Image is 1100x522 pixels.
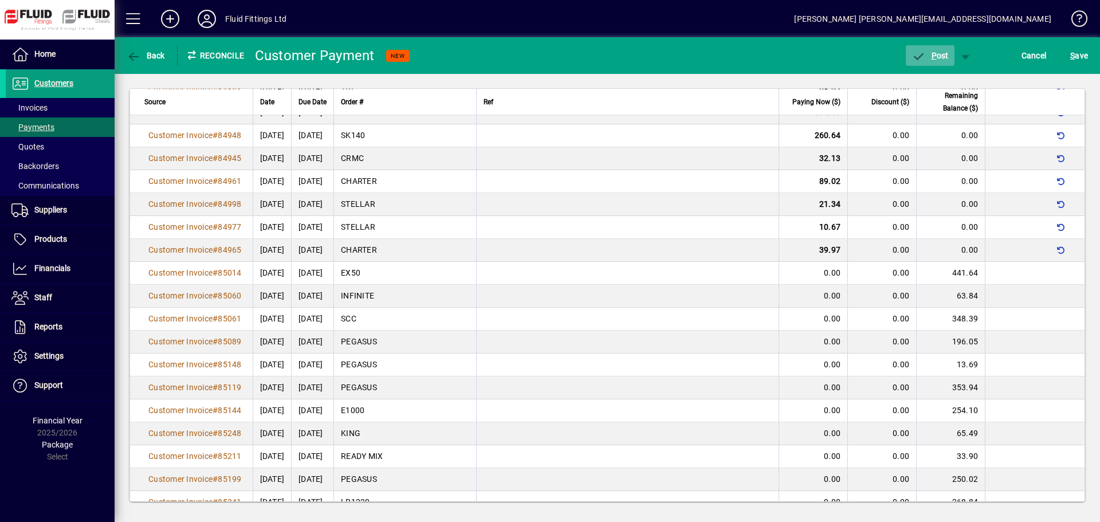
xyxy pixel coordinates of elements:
span: [DATE] [260,154,285,163]
a: Customer Invoice#85014 [144,266,246,279]
a: Customer Invoice#85061 [144,312,246,325]
span: Home [34,49,56,58]
span: 260.64 [815,131,841,140]
a: Customer Invoice#85211 [144,450,246,462]
div: Reconcile [178,46,246,65]
a: Support [6,371,115,400]
span: Financial Year [33,416,82,425]
span: 84961 [218,176,241,186]
button: Add [152,9,188,29]
span: 10.67 [819,222,840,231]
a: Customer Invoice#85248 [144,427,246,439]
span: ost [912,51,949,60]
td: CHARTER [333,170,476,193]
span: [DATE] [260,360,285,369]
a: Customer Invoice#85148 [144,358,246,371]
td: CHARTER [333,239,476,262]
button: Save [1067,45,1091,66]
app-page-header-button: Back [115,45,178,66]
td: PEGASUS [333,468,476,491]
span: Cancel [1022,46,1047,65]
td: E1000 [333,399,476,422]
span: Discount ($) [871,95,909,108]
td: [DATE] [291,124,333,147]
a: Customer Invoice#84948 [144,129,246,142]
td: PEGASUS [333,376,476,399]
td: [DATE] [291,331,333,354]
span: 33.90 [957,452,978,461]
span: Date [260,95,274,108]
span: 63.84 [957,291,978,300]
span: 196.05 [952,337,979,346]
span: 0.00 [893,268,909,277]
span: # [213,452,218,461]
span: Settings [34,351,64,360]
span: 0.00 [824,452,840,461]
span: # [213,199,218,209]
td: EX50 [333,262,476,285]
td: [DATE] [291,422,333,445]
span: 85089 [218,337,241,346]
span: 0.00 [893,222,909,231]
a: Communications [6,176,115,195]
span: 353.94 [952,383,979,392]
span: [DATE] [260,429,285,438]
span: 85341 [218,497,241,507]
span: 0.00 [824,497,840,507]
a: Customer Invoice#85060 [144,289,246,302]
span: Order # [341,95,363,108]
a: Reports [6,313,115,342]
td: [DATE] [291,216,333,239]
td: [DATE] [291,445,333,468]
span: 0.00 [893,245,909,254]
span: Staff [34,293,52,302]
span: 0.00 [824,383,840,392]
span: NEW [391,52,405,60]
a: Suppliers [6,196,115,225]
span: Customer Invoice [148,337,213,346]
span: 32.13 [819,154,840,163]
span: Package [42,440,73,449]
span: Customers [34,79,73,88]
span: Customer Invoice [148,452,213,461]
span: Customer Invoice [148,360,213,369]
span: Backorders [11,162,59,171]
span: Reports [34,322,62,331]
a: Customer Invoice#84961 [144,175,246,187]
span: [DATE] [260,222,285,231]
td: LR1220 [333,491,476,514]
span: 0.00 [893,199,909,209]
span: ave [1070,46,1088,65]
span: [DATE] [260,268,285,277]
span: 84945 [218,154,241,163]
span: 0.00 [893,337,909,346]
td: CRMC [333,147,476,170]
span: 0.00 [893,383,909,392]
span: 85061 [218,314,241,323]
td: [DATE] [291,170,333,193]
td: STELLAR [333,216,476,239]
td: [DATE] [291,285,333,308]
a: Customer Invoice#84945 [144,152,246,164]
td: [DATE] [291,193,333,216]
span: 85199 [218,474,241,484]
span: 0.00 [893,154,909,163]
span: Customer Invoice [148,268,213,277]
a: Customer Invoice#85144 [144,404,246,417]
span: 85211 [218,452,241,461]
span: 13.69 [957,360,978,369]
span: Customer Invoice [148,474,213,484]
span: 65.49 [957,429,978,438]
span: # [213,131,218,140]
span: 0.00 [824,314,840,323]
a: Customer Invoice#85119 [144,381,246,394]
span: Customer Invoice [148,176,213,186]
span: Customer Invoice [148,383,213,392]
span: # [213,360,218,369]
span: 0.00 [961,222,978,231]
span: [DATE] [260,497,285,507]
span: Invoices [11,103,48,112]
button: Back [124,45,168,66]
span: [DATE] [260,199,285,209]
span: 250.02 [952,474,979,484]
